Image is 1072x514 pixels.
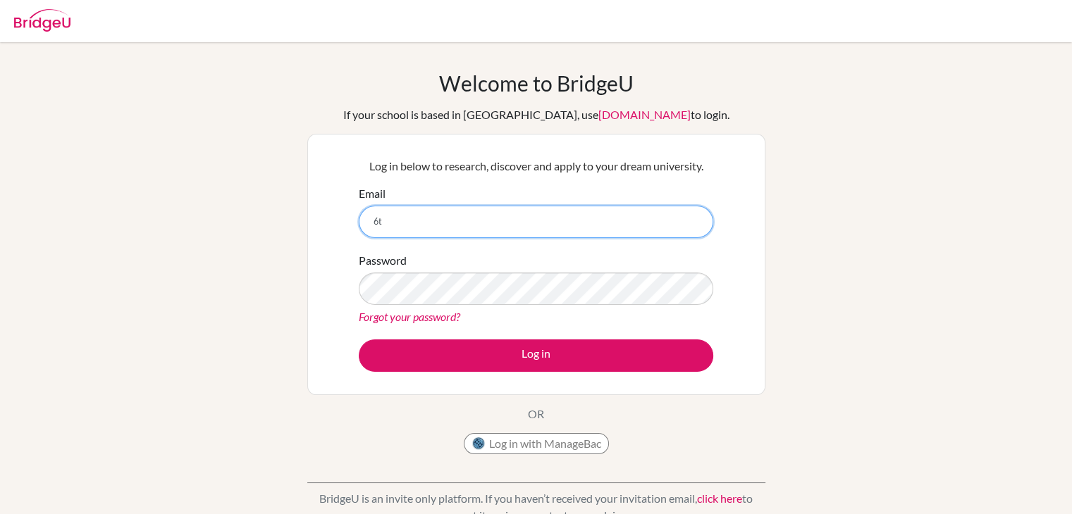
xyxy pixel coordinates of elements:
[598,108,691,121] a: [DOMAIN_NAME]
[464,433,609,454] button: Log in with ManageBac
[359,310,460,323] a: Forgot your password?
[697,491,742,505] a: click here
[14,9,70,32] img: Bridge-U
[343,106,729,123] div: If your school is based in [GEOGRAPHIC_DATA], use to login.
[359,339,713,372] button: Log in
[528,406,544,422] p: OR
[359,252,407,269] label: Password
[359,158,713,175] p: Log in below to research, discover and apply to your dream university.
[359,185,386,202] label: Email
[439,70,634,96] h1: Welcome to BridgeU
